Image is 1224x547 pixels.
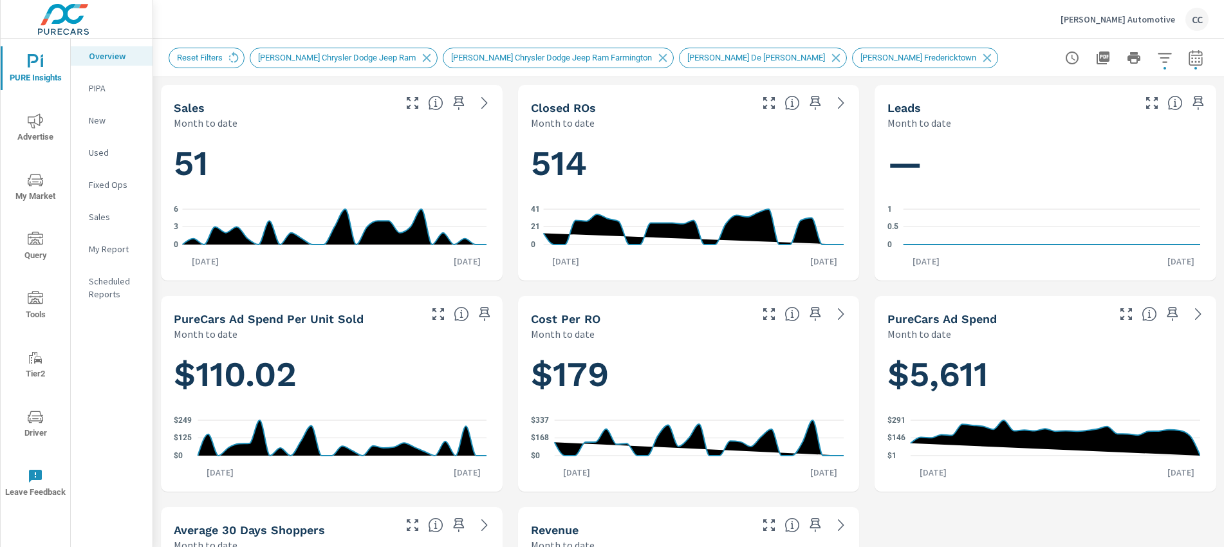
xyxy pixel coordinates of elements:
[1142,93,1162,113] button: Make Fullscreen
[531,101,596,115] h5: Closed ROs
[89,50,142,62] p: Overview
[543,255,588,268] p: [DATE]
[174,240,178,249] text: 0
[89,210,142,223] p: Sales
[680,53,833,62] span: [PERSON_NAME] De [PERSON_NAME]
[1061,14,1175,25] p: [PERSON_NAME] Automotive
[174,223,178,232] text: 3
[805,93,826,113] span: Save this to your personalized report
[445,466,490,479] p: [DATE]
[887,416,905,425] text: $291
[71,111,153,130] div: New
[554,466,599,479] p: [DATE]
[89,114,142,127] p: New
[531,326,595,342] p: Month to date
[443,48,674,68] div: [PERSON_NAME] Chrysler Dodge Jeep Ram Farmington
[853,53,984,62] span: [PERSON_NAME] Fredericktown
[5,350,66,382] span: Tier2
[169,48,245,68] div: Reset Filters
[531,115,595,131] p: Month to date
[474,515,495,535] a: See more details in report
[759,515,779,535] button: Make Fullscreen
[474,304,495,324] span: Save this to your personalized report
[1142,306,1157,322] span: Total cost of media for all PureCars channels for the selected dealership group over the selected...
[5,113,66,145] span: Advertise
[250,48,438,68] div: [PERSON_NAME] Chrysler Dodge Jeep Ram
[531,240,535,249] text: 0
[89,82,142,95] p: PIPA
[759,304,779,324] button: Make Fullscreen
[801,255,846,268] p: [DATE]
[887,223,898,232] text: 0.5
[428,517,443,533] span: A rolling 30 day total of daily Shoppers on the dealership website, averaged over the selected da...
[831,515,851,535] a: See more details in report
[174,353,490,396] h1: $110.02
[1183,45,1209,71] button: Select Date Range
[1090,45,1116,71] button: "Export Report to PDF"
[1162,304,1183,324] span: Save this to your personalized report
[1158,255,1203,268] p: [DATE]
[887,205,892,214] text: 1
[174,433,192,442] text: $125
[531,222,540,231] text: 21
[174,312,364,326] h5: PureCars Ad Spend Per Unit Sold
[89,243,142,255] p: My Report
[887,353,1203,396] h1: $5,611
[250,53,423,62] span: [PERSON_NAME] Chrysler Dodge Jeep Ram
[449,515,469,535] span: Save this to your personalized report
[89,146,142,159] p: Used
[1188,304,1209,324] a: See more details in report
[174,523,325,537] h5: Average 30 Days Shoppers
[174,101,205,115] h5: Sales
[402,515,423,535] button: Make Fullscreen
[531,312,600,326] h5: Cost per RO
[911,466,956,479] p: [DATE]
[174,416,192,425] text: $249
[5,172,66,204] span: My Market
[89,275,142,301] p: Scheduled Reports
[5,232,66,263] span: Query
[1,39,70,512] div: nav menu
[71,239,153,259] div: My Report
[887,115,951,131] p: Month to date
[531,353,847,396] h1: $179
[887,326,951,342] p: Month to date
[169,53,230,62] span: Reset Filters
[71,79,153,98] div: PIPA
[805,304,826,324] span: Save this to your personalized report
[71,143,153,162] div: Used
[852,48,998,68] div: [PERSON_NAME] Fredericktown
[454,306,469,322] span: Average cost of advertising per each vehicle sold at the dealer over the selected date range. The...
[174,326,237,342] p: Month to date
[784,517,800,533] span: Total sales revenue over the selected date range. [Source: This data is sourced from the dealer’s...
[174,205,178,214] text: 6
[831,304,851,324] a: See more details in report
[474,93,495,113] a: See more details in report
[805,515,826,535] span: Save this to your personalized report
[531,523,579,537] h5: Revenue
[445,255,490,268] p: [DATE]
[759,93,779,113] button: Make Fullscreen
[449,93,469,113] span: Save this to your personalized report
[887,433,905,442] text: $146
[5,54,66,86] span: PURE Insights
[5,468,66,500] span: Leave Feedback
[801,466,846,479] p: [DATE]
[89,178,142,191] p: Fixed Ops
[71,207,153,227] div: Sales
[71,46,153,66] div: Overview
[887,240,892,249] text: 0
[831,93,851,113] a: See more details in report
[428,95,443,111] span: Number of vehicles sold by the dealership over the selected date range. [Source: This data is sou...
[5,291,66,322] span: Tools
[887,101,921,115] h5: Leads
[531,205,540,214] text: 41
[71,175,153,194] div: Fixed Ops
[1185,8,1209,31] div: CC
[531,416,549,425] text: $337
[443,53,660,62] span: [PERSON_NAME] Chrysler Dodge Jeep Ram Farmington
[784,95,800,111] span: Number of Repair Orders Closed by the selected dealership group over the selected time range. [So...
[887,451,896,460] text: $1
[174,142,490,185] h1: 51
[174,451,183,460] text: $0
